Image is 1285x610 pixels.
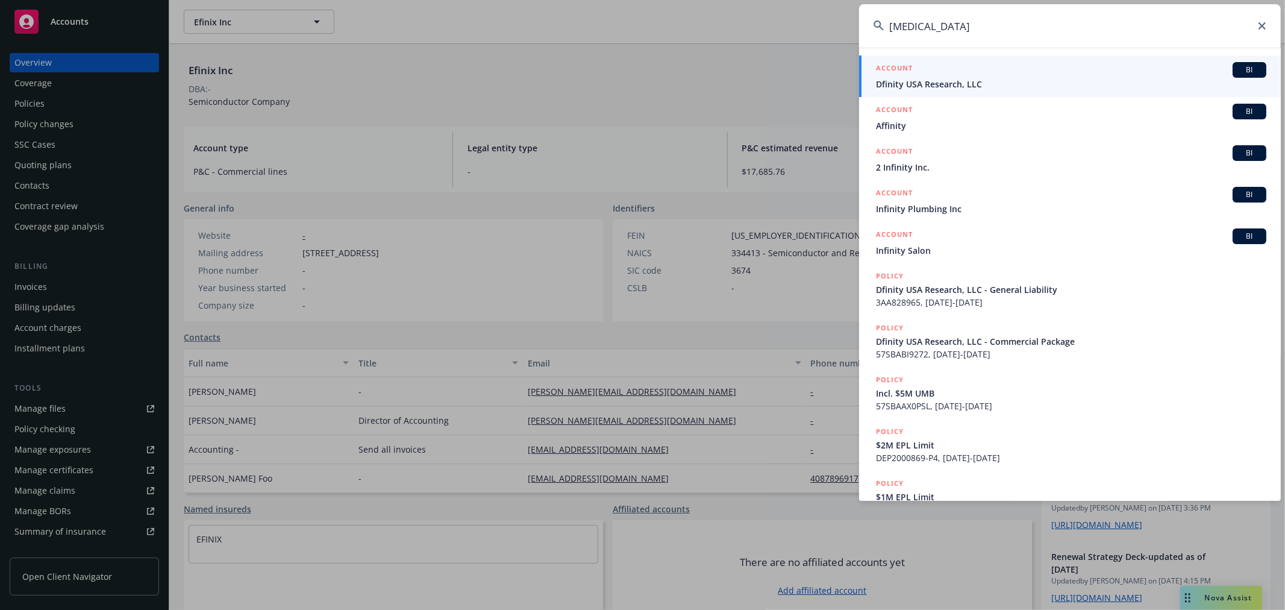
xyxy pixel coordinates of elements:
[859,4,1281,48] input: Search...
[876,400,1266,412] span: 57SBAAX0PSL, [DATE]-[DATE]
[876,119,1266,132] span: Affinity
[1237,189,1262,200] span: BI
[859,419,1281,471] a: POLICY$2M EPL LimitDEP2000869-P4, [DATE]-[DATE]
[876,187,913,201] h5: ACCOUNT
[876,161,1266,174] span: 2 Infinity Inc.
[876,296,1266,309] span: 3AA828965, [DATE]-[DATE]
[876,283,1266,296] span: Dfinity USA Research, LLC - General Liability
[859,263,1281,315] a: POLICYDfinity USA Research, LLC - General Liability3AA828965, [DATE]-[DATE]
[876,145,913,160] h5: ACCOUNT
[1237,106,1262,117] span: BI
[1237,64,1262,75] span: BI
[876,439,1266,451] span: $2M EPL Limit
[876,426,904,438] h5: POLICY
[859,367,1281,419] a: POLICYIncl. $5M UMB57SBAAX0PSL, [DATE]-[DATE]
[876,322,904,334] h5: POLICY
[1237,231,1262,242] span: BI
[876,451,1266,464] span: DEP2000869-P4, [DATE]-[DATE]
[876,203,1266,215] span: Infinity Plumbing Inc
[859,55,1281,97] a: ACCOUNTBIDfinity USA Research, LLC
[859,222,1281,263] a: ACCOUNTBIInfinity Salon
[876,270,904,282] h5: POLICY
[859,97,1281,139] a: ACCOUNTBIAffinity
[876,228,913,243] h5: ACCOUNT
[876,244,1266,257] span: Infinity Salon
[876,78,1266,90] span: Dfinity USA Research, LLC
[876,62,913,77] h5: ACCOUNT
[876,335,1266,348] span: Dfinity USA Research, LLC - Commercial Package
[859,180,1281,222] a: ACCOUNTBIInfinity Plumbing Inc
[876,104,913,118] h5: ACCOUNT
[876,348,1266,360] span: 57SBABI9272, [DATE]-[DATE]
[876,491,1266,503] span: $1M EPL Limit
[876,477,904,489] h5: POLICY
[1237,148,1262,159] span: BI
[876,387,1266,400] span: Incl. $5M UMB
[859,471,1281,523] a: POLICY$1M EPL Limit
[859,315,1281,367] a: POLICYDfinity USA Research, LLC - Commercial Package57SBABI9272, [DATE]-[DATE]
[859,139,1281,180] a: ACCOUNTBI2 Infinity Inc.
[876,374,904,386] h5: POLICY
